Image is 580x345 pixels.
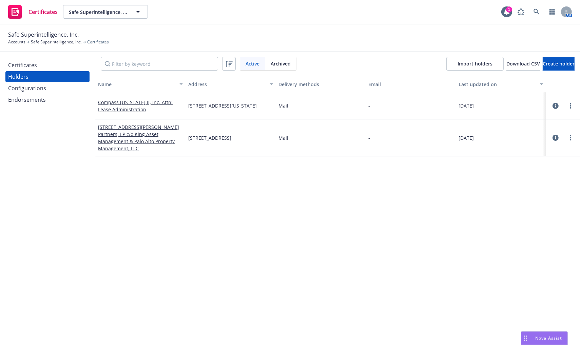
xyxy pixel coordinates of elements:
[5,2,60,21] a: Certificates
[278,102,363,109] div: Mail
[543,60,575,67] span: Create holder
[566,102,575,110] a: more
[98,99,173,113] a: Compass [US_STATE] II, Inc. Attn: Lease Administration
[456,76,546,92] button: Last updated on
[368,81,453,88] div: Email
[368,134,370,141] div: -
[459,81,536,88] div: Last updated on
[366,76,456,92] button: Email
[246,60,259,67] span: Active
[530,5,543,19] a: Search
[506,6,512,13] div: 1
[87,39,109,45] span: Certificates
[459,134,543,141] div: [DATE]
[278,134,363,141] div: Mail
[98,81,175,88] div: Name
[545,5,559,19] a: Switch app
[276,76,366,92] button: Delivery methods
[446,57,504,71] a: Import holders
[459,102,543,109] div: [DATE]
[5,94,90,105] a: Endorsements
[506,57,540,71] button: Download CSV
[8,94,46,105] div: Endorsements
[521,331,568,345] button: Nova Assist
[8,71,28,82] div: Holders
[5,60,90,71] a: Certificates
[8,83,46,94] div: Configurations
[535,335,562,341] span: Nova Assist
[188,81,266,88] div: Address
[186,76,276,92] button: Address
[28,9,58,15] span: Certificates
[8,39,25,45] a: Accounts
[8,60,37,71] div: Certificates
[368,102,370,109] div: -
[5,71,90,82] a: Holders
[5,83,90,94] a: Configurations
[458,60,492,67] span: Import holders
[271,60,291,67] span: Archived
[63,5,148,19] button: Safe Superintelligence, Inc.
[543,57,575,71] button: Create holder
[8,30,79,39] span: Safe Superintelligence, Inc.
[566,134,575,142] a: more
[506,60,540,67] span: Download CSV
[514,5,528,19] a: Report a Bug
[188,134,231,141] span: [STREET_ADDRESS]
[521,332,530,345] div: Drag to move
[69,8,128,16] span: Safe Superintelligence, Inc.
[95,76,186,92] button: Name
[188,102,257,109] span: [STREET_ADDRESS][US_STATE]
[101,57,218,71] input: Filter by keyword
[31,39,82,45] a: Safe Superintelligence, Inc.
[278,81,363,88] div: Delivery methods
[98,124,179,152] a: [STREET_ADDRESS][PERSON_NAME] Partners, LP c/o King Asset Management & Palo Alto Property Managem...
